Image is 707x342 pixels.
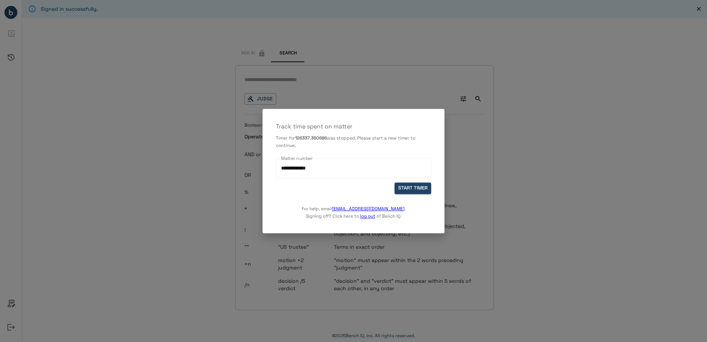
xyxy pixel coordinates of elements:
[276,135,415,148] span: was stopped. Please start a new timer to continue.
[295,135,327,141] b: 126337.360686
[276,122,431,131] p: Track time spent on matter
[332,206,405,212] a: [EMAIL_ADDRESS][DOMAIN_NAME]
[395,182,431,194] button: START TIMER
[276,135,295,141] span: Timer for
[302,194,406,220] p: For help, email . Signing off? Click here to of Bench IQ.
[360,213,375,219] a: log out
[281,155,313,161] label: Matter number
